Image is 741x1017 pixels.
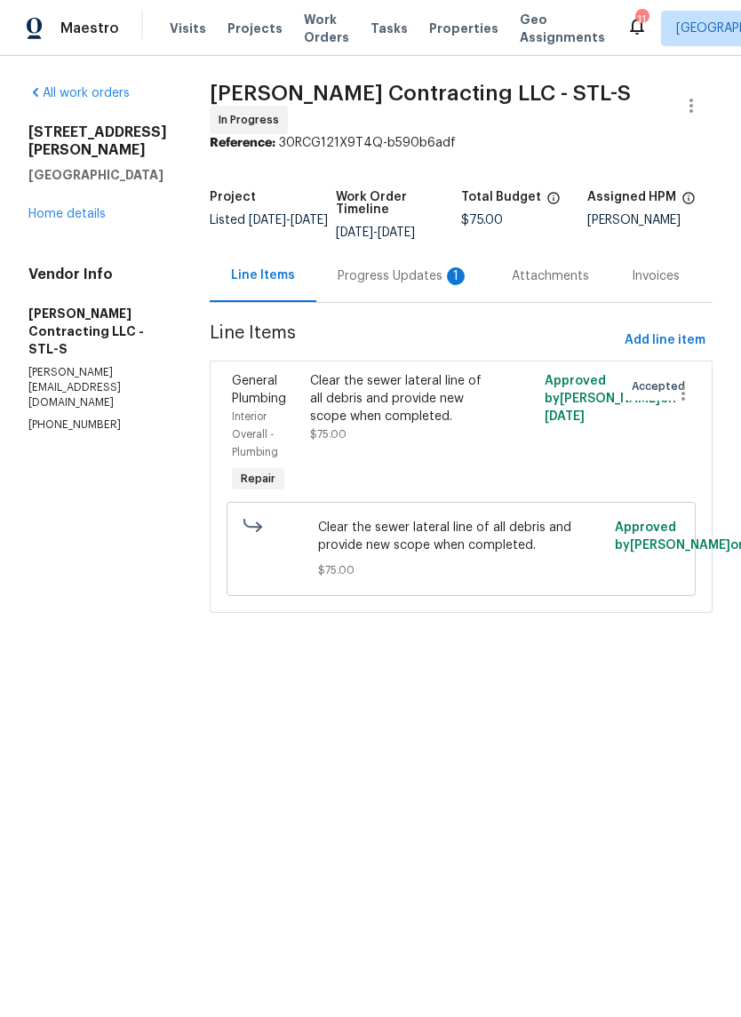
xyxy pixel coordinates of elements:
[28,305,167,358] h5: [PERSON_NAME] Contracting LLC - STL-S
[210,134,713,152] div: 30RCG121X9T4Q-b590b6adf
[60,20,119,37] span: Maestro
[338,267,469,285] div: Progress Updates
[310,429,347,440] span: $75.00
[210,137,275,149] b: Reference:
[632,267,680,285] div: Invoices
[318,519,605,554] span: Clear the sewer lateral line of all debris and provide new scope when completed.
[210,83,631,104] span: [PERSON_NAME] Contracting LLC - STL-S
[635,11,648,28] div: 11
[28,166,167,184] h5: [GEOGRAPHIC_DATA]
[461,191,541,203] h5: Total Budget
[249,214,286,226] span: [DATE]
[625,330,705,352] span: Add line item
[461,214,503,226] span: $75.00
[210,324,617,357] span: Line Items
[231,266,295,284] div: Line Items
[28,266,167,283] h4: Vendor Info
[545,410,585,423] span: [DATE]
[28,365,167,410] p: [PERSON_NAME][EMAIL_ADDRESS][DOMAIN_NAME]
[318,561,605,579] span: $75.00
[210,214,328,226] span: Listed
[520,11,605,46] span: Geo Assignments
[232,375,286,405] span: General Plumbing
[28,417,167,433] p: [PHONE_NUMBER]
[291,214,328,226] span: [DATE]
[249,214,328,226] span: -
[219,111,286,129] span: In Progress
[617,324,713,357] button: Add line item
[170,20,206,37] span: Visits
[681,191,696,214] span: The hpm assigned to this work order.
[336,226,373,239] span: [DATE]
[512,267,589,285] div: Attachments
[632,377,692,395] span: Accepted
[336,226,415,239] span: -
[429,20,498,37] span: Properties
[545,375,676,423] span: Approved by [PERSON_NAME] on
[370,22,408,35] span: Tasks
[336,191,462,216] h5: Work Order Timeline
[447,267,465,285] div: 1
[28,208,106,220] a: Home details
[28,123,167,159] h2: [STREET_ADDRESS][PERSON_NAME]
[210,191,256,203] h5: Project
[546,191,561,214] span: The total cost of line items that have been proposed by Opendoor. This sum includes line items th...
[234,470,283,488] span: Repair
[304,11,349,46] span: Work Orders
[587,191,676,203] h5: Assigned HPM
[227,20,283,37] span: Projects
[232,411,278,457] span: Interior Overall - Plumbing
[378,226,415,239] span: [DATE]
[310,372,495,425] div: Clear the sewer lateral line of all debris and provide new scope when completed.
[587,214,713,226] div: [PERSON_NAME]
[28,87,130,99] a: All work orders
